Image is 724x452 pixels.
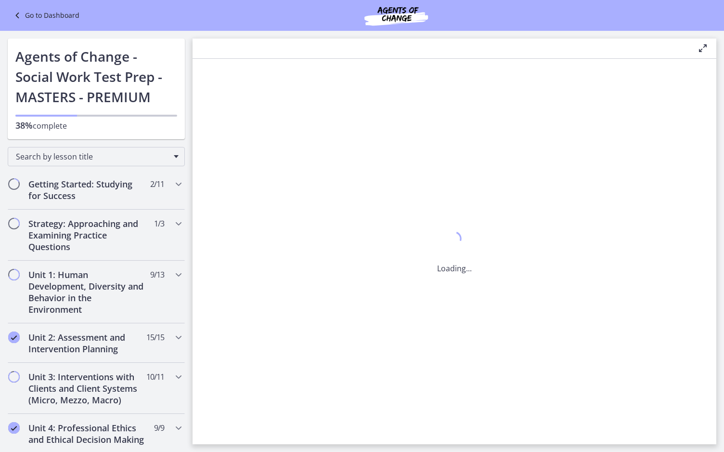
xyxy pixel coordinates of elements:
[28,371,146,406] h2: Unit 3: Interventions with Clients and Client Systems (Micro, Mezzo, Macro)
[28,422,146,445] h2: Unit 4: Professional Ethics and Ethical Decision Making
[150,178,164,190] span: 2 / 11
[146,332,164,343] span: 15 / 15
[15,46,177,107] h1: Agents of Change - Social Work Test Prep - MASTERS - PREMIUM
[437,263,472,274] p: Loading...
[338,4,454,27] img: Agents of Change
[8,332,20,343] i: Completed
[28,332,146,355] h2: Unit 2: Assessment and Intervention Planning
[8,147,185,166] div: Search by lesson title
[146,371,164,383] span: 10 / 11
[12,10,79,21] a: Go to Dashboard
[28,269,146,315] h2: Unit 1: Human Development, Diversity and Behavior in the Environment
[154,218,164,229] span: 1 / 3
[437,229,472,251] div: 1
[8,422,20,434] i: Completed
[150,269,164,280] span: 9 / 13
[154,422,164,434] span: 9 / 9
[15,120,177,132] p: complete
[28,178,146,201] h2: Getting Started: Studying for Success
[16,151,169,162] span: Search by lesson title
[28,218,146,253] h2: Strategy: Approaching and Examining Practice Questions
[15,120,33,131] span: 38%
